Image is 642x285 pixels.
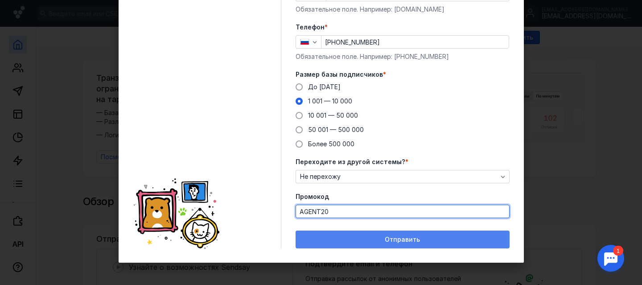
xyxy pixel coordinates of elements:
span: Переходите из другой системы? [296,157,405,166]
span: Не перехожу [300,173,341,181]
span: Более 500 000 [308,140,354,148]
span: Промокод [296,192,329,201]
span: Отправить [385,236,420,244]
span: До [DATE] [308,83,341,91]
button: Отправить [296,231,510,248]
span: 10 001 — 50 000 [308,112,358,119]
span: 1 001 — 10 000 [308,97,352,105]
div: 1 [20,5,30,15]
span: Размер базы подписчиков [296,70,383,79]
span: 50 001 — 500 000 [308,126,364,133]
span: Телефон [296,23,325,32]
button: Не перехожу [296,170,510,183]
div: Обязательное поле. Например: [DOMAIN_NAME] [296,5,510,14]
div: Обязательное поле. Например: [PHONE_NUMBER] [296,52,510,61]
